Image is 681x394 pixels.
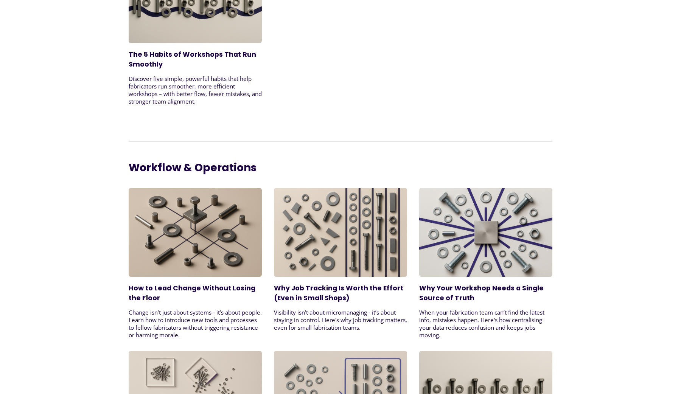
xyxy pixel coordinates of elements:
[129,309,262,339] p: Change isn’t just about systems - it’s about people. Learn how to introduce new tools and process...
[274,309,407,331] p: Visibility isn’t about micromanaging - it’s about staying in control. Here's why job tracking mat...
[129,50,256,69] a: The 5 Habits of Workshops That Run Smoothly
[419,284,544,302] a: Why Your Workshop Needs a Single Source of Truth
[274,284,403,302] a: Why Job Tracking Is Worth the Effort (Even in Small Shops)
[274,188,407,277] img: Why Job Tracking Is Worth the Effort (Even in Small Shops)
[643,358,681,394] iframe: Chat Widget
[129,75,262,105] p: Discover five simple, powerful habits that help fabricators run smoother, more efficient workshop...
[129,284,255,302] a: How to Lead Change Without Losing the Floor
[419,188,552,277] img: Why Your Workshop Needs a Single Source of Truth
[129,188,262,277] img: How to Lead Change Without Losing the Floor
[117,160,564,176] h2: Workflow & Operations
[419,309,552,339] p: When your fabrication team can’t find the latest info, mistakes happen. Here's how centralising y...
